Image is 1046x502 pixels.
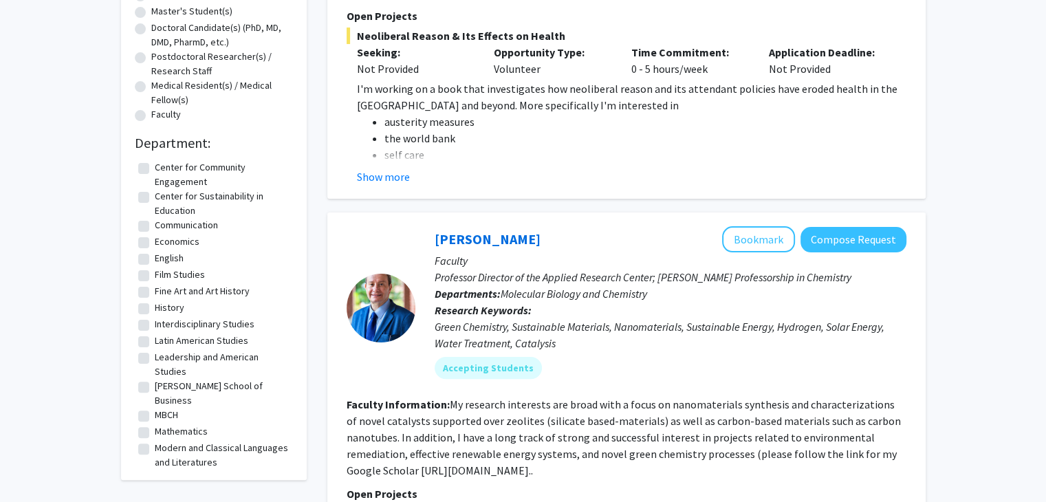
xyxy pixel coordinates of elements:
div: Not Provided [759,44,896,77]
a: [PERSON_NAME] [435,230,541,248]
h2: Department: [135,135,293,151]
p: Seeking: [357,44,474,61]
button: Show more [357,168,410,185]
label: Leadership and American Studies [155,350,290,379]
mat-chip: Accepting Students [435,357,542,379]
label: Interdisciplinary Studies [155,317,254,331]
label: Latin American Studies [155,334,248,348]
label: Modern and Classical Languages and Literatures [155,441,290,470]
label: Master's Student(s) [151,4,232,19]
iframe: Chat [10,440,58,492]
label: Film Studies [155,268,205,282]
b: Research Keywords: [435,303,532,317]
div: 0 - 5 hours/week [621,44,759,77]
label: MBCH [155,408,178,422]
fg-read-more: My research interests are broad with a focus on nanomaterials synthesis and characterizations of ... [347,397,901,477]
button: Add Tarek Abdel-Fattah to Bookmarks [722,226,795,252]
label: Center for Sustainability in Education [155,189,290,218]
label: Doctoral Candidate(s) (PhD, MD, DMD, PharmD, etc.) [151,21,293,50]
p: Professor Director of the Applied Research Center; [PERSON_NAME] Professorship in Chemistry [435,269,906,285]
button: Compose Request to Tarek Abdel-Fattah [800,227,906,252]
label: Communication [155,218,218,232]
label: Economics [155,234,199,249]
p: Open Projects [347,8,906,24]
b: Departments: [435,287,501,301]
div: Not Provided [357,61,474,77]
div: Volunteer [483,44,621,77]
p: Faculty [435,252,906,269]
li: austerity measures [384,113,906,130]
li: self care [384,146,906,163]
label: History [155,301,184,315]
label: Postdoctoral Researcher(s) / Research Staff [151,50,293,78]
p: Application Deadline: [769,44,886,61]
label: Faculty [151,107,181,122]
label: Fine Art and Art History [155,284,250,298]
b: Faculty Information: [347,397,450,411]
p: I'm working on a book that investigates how neoliberal reason and its attendant policies have ero... [357,80,906,113]
label: Center for Community Engagement [155,160,290,189]
span: Molecular Biology and Chemistry [501,287,647,301]
p: Open Projects [347,485,906,502]
div: Green Chemistry, Sustainable Materials, Nanomaterials, Sustainable Energy, Hydrogen, Solar Energy... [435,318,906,351]
label: [PERSON_NAME] School of Business [155,379,290,408]
label: Mathematics [155,424,208,439]
p: Time Commitment: [631,44,748,61]
label: English [155,251,184,265]
label: Medical Resident(s) / Medical Fellow(s) [151,78,293,107]
p: Opportunity Type: [494,44,611,61]
span: Neoliberal Reason & Its Effects on Health [347,28,906,44]
li: the world bank [384,130,906,146]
